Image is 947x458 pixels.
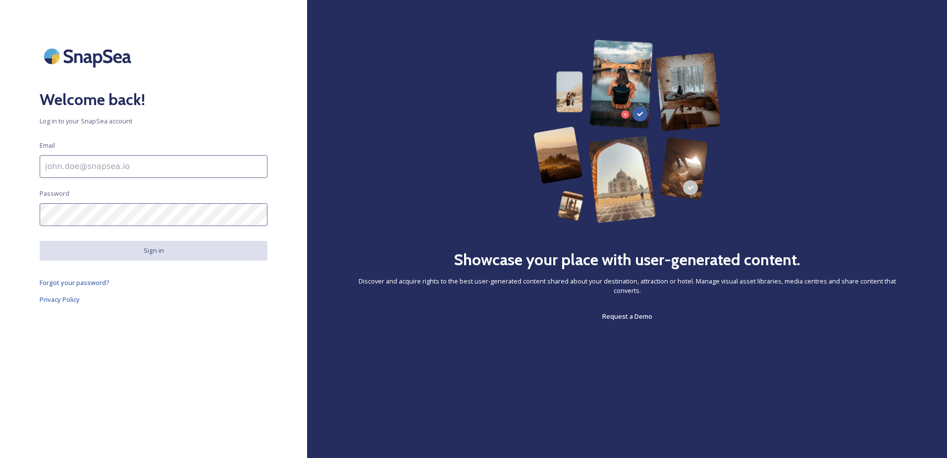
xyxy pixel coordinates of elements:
[602,310,652,322] a: Request a Demo
[40,88,267,112] h2: Welcome back!
[602,312,652,321] span: Request a Demo
[454,248,800,272] h2: Showcase your place with user-generated content.
[347,277,907,295] span: Discover and acquire rights to the best user-generated content shared about your destination, att...
[40,293,267,305] a: Privacy Policy
[533,40,720,223] img: 63b42ca75bacad526042e722_Group%20154-p-800.png
[40,141,55,150] span: Email
[40,278,109,287] span: Forgot your password?
[40,295,80,304] span: Privacy Policy
[40,116,267,126] span: Log in to your SnapSea account
[40,241,267,260] button: Sign in
[40,189,69,198] span: Password
[40,155,267,178] input: john.doe@snapsea.io
[40,40,139,73] img: SnapSea Logo
[40,277,267,288] a: Forgot your password?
